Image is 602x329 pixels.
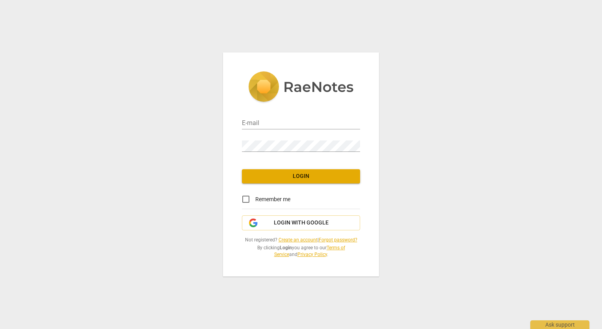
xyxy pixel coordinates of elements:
button: Login with Google [242,215,360,230]
span: Login [248,172,354,180]
a: Create an account [279,237,318,243]
div: Ask support [530,320,589,329]
b: Login [280,245,292,250]
a: Terms of Service [274,245,345,257]
a: Forgot password? [319,237,357,243]
button: Login [242,169,360,183]
span: Login with Google [274,219,329,227]
span: Not registered? | [242,237,360,243]
img: 5ac2273c67554f335776073100b6d88f.svg [248,71,354,104]
span: Remember me [255,195,290,204]
a: Privacy Policy [297,252,327,257]
span: By clicking you agree to our and . [242,245,360,258]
